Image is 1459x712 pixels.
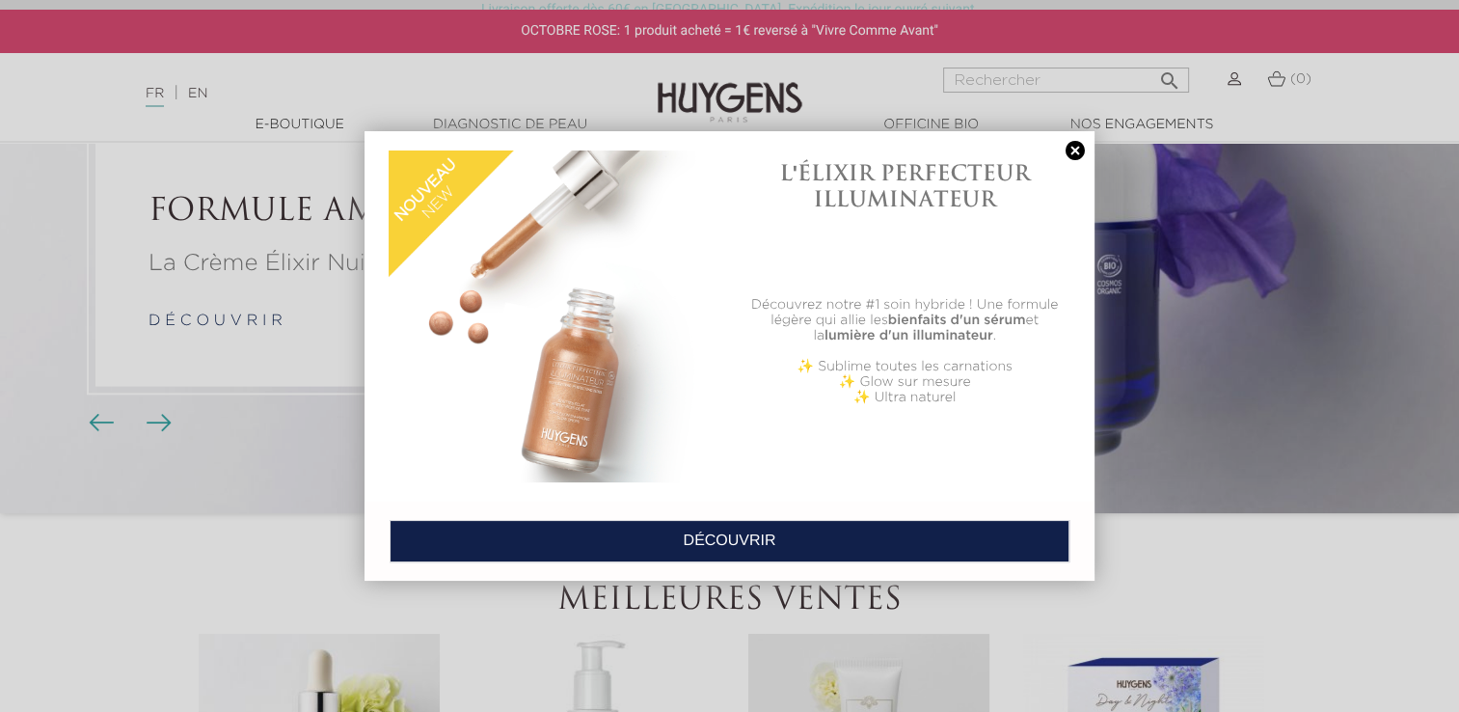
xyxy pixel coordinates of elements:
p: ✨ Glow sur mesure [740,374,1070,390]
h1: L'ÉLIXIR PERFECTEUR ILLUMINATEUR [740,160,1070,211]
a: DÉCOUVRIR [390,520,1069,562]
p: ✨ Ultra naturel [740,390,1070,405]
p: Découvrez notre #1 soin hybride ! Une formule légère qui allie les et la . [740,297,1070,343]
b: lumière d'un illuminateur [824,329,993,342]
p: ✨ Sublime toutes les carnations [740,359,1070,374]
b: bienfaits d'un sérum [888,314,1026,327]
